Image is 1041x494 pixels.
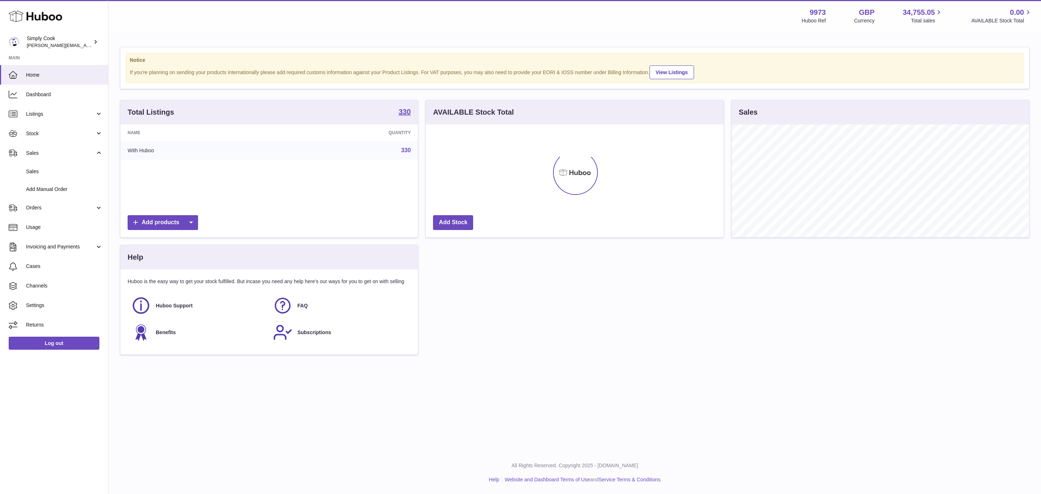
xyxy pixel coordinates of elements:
[26,72,103,78] span: Home
[26,168,103,175] span: Sales
[130,64,1020,79] div: If you're planning on sending your products internationally please add required customs informati...
[1010,8,1024,17] span: 0.00
[433,215,473,230] a: Add Stock
[9,37,20,47] img: emma@simplycook.com
[810,8,826,17] strong: 9973
[502,476,660,483] li: and
[971,17,1032,24] span: AVAILABLE Stock Total
[27,35,92,49] div: Simply Cook
[399,108,411,117] a: 330
[120,124,277,141] th: Name
[273,296,407,315] a: FAQ
[26,282,103,289] span: Channels
[130,57,1020,64] strong: Notice
[802,17,826,24] div: Huboo Ref
[114,462,1035,469] p: All Rights Reserved. Copyright 2025 - [DOMAIN_NAME]
[739,107,758,117] h3: Sales
[26,224,103,231] span: Usage
[903,8,935,17] span: 34,755.05
[128,107,174,117] h3: Total Listings
[433,107,514,117] h3: AVAILABLE Stock Total
[489,477,500,482] a: Help
[401,147,411,153] a: 330
[128,215,198,230] a: Add products
[273,323,407,342] a: Subscriptions
[26,321,103,328] span: Returns
[26,91,103,98] span: Dashboard
[26,186,103,193] span: Add Manual Order
[859,8,874,17] strong: GBP
[9,337,99,350] a: Log out
[399,108,411,115] strong: 330
[156,302,193,309] span: Huboo Support
[128,252,143,262] h3: Help
[26,243,95,250] span: Invoicing and Payments
[156,329,176,336] span: Benefits
[903,8,943,24] a: 34,755.05 Total sales
[297,302,308,309] span: FAQ
[26,111,95,118] span: Listings
[599,477,661,482] a: Service Terms & Conditions
[26,263,103,270] span: Cases
[505,477,590,482] a: Website and Dashboard Terms of Use
[120,141,277,160] td: With Huboo
[26,130,95,137] span: Stock
[911,17,943,24] span: Total sales
[277,124,418,141] th: Quantity
[128,278,411,285] p: Huboo is the easy way to get your stock fulfilled. But incase you need any help here's our ways f...
[26,150,95,157] span: Sales
[650,65,694,79] a: View Listings
[971,8,1032,24] a: 0.00 AVAILABLE Stock Total
[27,42,145,48] span: [PERSON_NAME][EMAIL_ADDRESS][DOMAIN_NAME]
[297,329,331,336] span: Subscriptions
[26,302,103,309] span: Settings
[854,17,875,24] div: Currency
[26,204,95,211] span: Orders
[131,323,266,342] a: Benefits
[131,296,266,315] a: Huboo Support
